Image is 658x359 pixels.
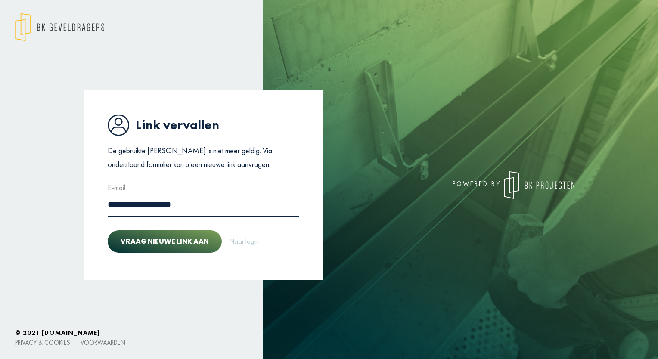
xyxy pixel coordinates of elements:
[504,171,574,199] img: logo
[15,338,70,347] a: Privacy & cookies
[108,114,129,136] img: icon
[108,230,222,253] button: Vraag nieuwe link aan
[108,144,299,172] p: De gebruikte [PERSON_NAME] is niet meer geldig. Via onderstaand formulier kan u een nieuwe link a...
[15,13,104,41] img: logo
[108,114,299,136] h1: Link vervallen
[15,329,643,337] h6: © 2021 [DOMAIN_NAME]
[81,338,125,347] a: Voorwaarden
[229,236,259,247] a: Naar login
[335,171,574,199] div: powered by
[108,181,125,195] label: E-mail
